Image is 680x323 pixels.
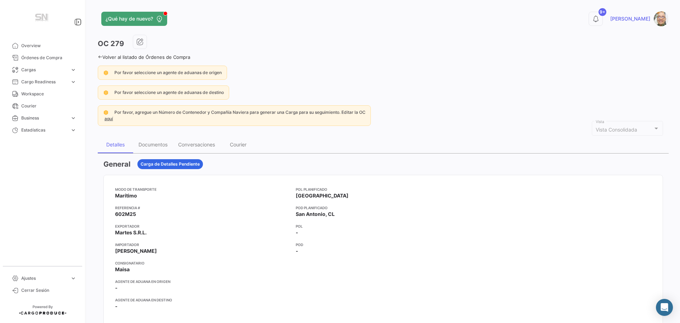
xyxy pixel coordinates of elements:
[114,70,222,75] span: Por favor seleccione un agente de aduanas de origen
[70,115,76,121] span: expand_more
[98,39,124,49] h3: OC 279
[296,205,471,211] app-card-info-title: POD Planificado
[6,40,79,52] a: Overview
[114,110,365,115] span: Por favor, agregue un Número de Contenedor y Compañía Naviera para generar una Carga para su segu...
[115,192,137,199] span: Marítimo
[115,260,290,266] app-card-info-title: Consignatario
[21,275,67,282] span: Ajustes
[296,247,298,255] span: -
[115,247,157,255] span: [PERSON_NAME]
[21,103,76,109] span: Courier
[115,242,290,247] app-card-info-title: Importador
[25,9,60,28] img: Manufactura+Logo.png
[21,79,67,85] span: Cargo Readiness
[106,15,153,22] span: ¿Qué hay de nuevo?
[296,186,471,192] app-card-info-title: POL Planificado
[656,299,673,316] div: Abrir Intercom Messenger
[70,79,76,85] span: expand_more
[70,127,76,133] span: expand_more
[98,54,190,60] a: Volver al listado de Órdenes de Compra
[115,211,136,218] span: 602M25
[296,211,335,218] span: San Antonio, CL
[115,284,118,291] span: -
[21,91,76,97] span: Workspace
[114,90,224,95] span: Por favor seleccione un agente de aduanas de destino
[101,12,167,26] button: ¿Qué hay de nuevo?
[70,275,76,282] span: expand_more
[103,159,130,169] h3: General
[21,287,76,294] span: Cerrar Sesión
[6,52,79,64] a: Órdenes de Compra
[296,229,298,236] span: -
[21,115,67,121] span: Business
[106,141,125,147] div: Detalles
[138,141,168,147] div: Documentos
[70,67,76,73] span: expand_more
[115,279,290,284] app-card-info-title: Agente de Aduana en Origen
[296,223,471,229] app-card-info-title: POL
[115,186,290,192] app-card-info-title: Modo de Transporte
[21,67,67,73] span: Cargas
[21,127,67,133] span: Estadísticas
[115,205,290,211] app-card-info-title: Referencia #
[596,127,637,133] span: Vista Consolidada
[115,223,290,229] app-card-info-title: Exportador
[296,192,348,199] span: [GEOGRAPHIC_DATA]
[6,100,79,112] a: Courier
[610,15,650,22] span: [PERSON_NAME]
[115,303,118,310] span: -
[178,141,215,147] div: Conversaciones
[115,229,147,236] span: Martes S.R.L.
[230,141,246,147] div: Courier
[6,88,79,100] a: Workspace
[103,116,114,121] a: aquí
[21,55,76,61] span: Órdenes de Compra
[654,11,669,26] img: Captura.PNG
[115,266,130,273] span: Maisa
[115,297,290,303] app-card-info-title: Agente de Aduana en Destino
[296,242,471,247] app-card-info-title: POD
[21,43,76,49] span: Overview
[141,161,200,167] span: Carga de Detalles Pendiente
